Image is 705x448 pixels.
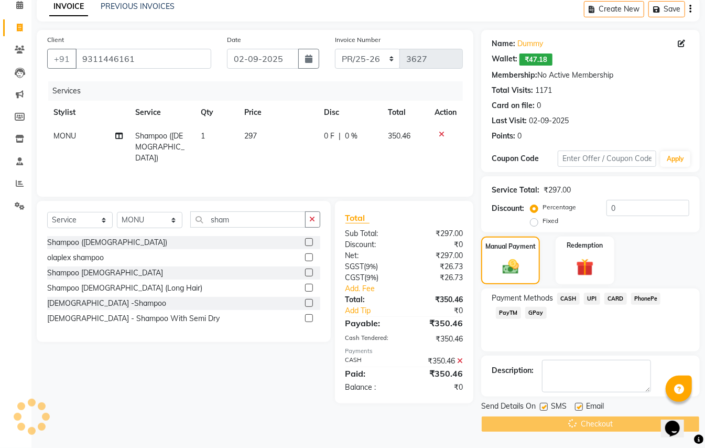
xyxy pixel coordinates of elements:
[517,131,522,142] div: 0
[338,317,404,329] div: Payable:
[404,356,471,367] div: ₹350.46
[75,49,211,69] input: Search by Name/Mobile/Email/Code
[492,85,533,96] div: Total Visits:
[345,131,358,142] span: 0 %
[428,101,463,124] th: Action
[47,252,104,263] div: olaplex shampoo
[338,239,404,250] div: Discount:
[388,131,410,141] span: 350.46
[535,85,552,96] div: 1171
[492,185,539,196] div: Service Total:
[492,70,537,81] div: Membership:
[190,211,306,228] input: Search or Scan
[492,100,535,111] div: Card on file:
[404,261,471,272] div: ₹26.73
[338,228,404,239] div: Sub Total:
[194,101,238,124] th: Qty
[338,334,404,345] div: Cash Tendered:
[382,101,428,124] th: Total
[318,101,382,124] th: Disc
[345,212,370,223] span: Total
[492,70,689,81] div: No Active Membership
[517,38,543,49] a: Dummy
[492,365,534,376] div: Description:
[345,273,365,282] span: CGST
[543,202,576,212] label: Percentage
[47,298,166,309] div: [DEMOGRAPHIC_DATA] -Shampoo
[338,305,416,316] a: Add Tip
[339,131,341,142] span: |
[584,293,600,305] span: UPI
[227,35,241,45] label: Date
[404,294,471,305] div: ₹350.46
[404,228,471,239] div: ₹297.00
[47,283,202,294] div: Shampoo [DEMOGRAPHIC_DATA] (Long Hair)
[529,115,569,126] div: 02-09-2025
[47,49,77,69] button: +91
[338,272,404,283] div: ( )
[571,257,599,278] img: _gift.svg
[661,406,695,438] iframe: chat widget
[648,1,685,17] button: Save
[492,115,527,126] div: Last Visit:
[338,382,404,393] div: Balance :
[631,293,661,305] span: PhonePe
[47,35,64,45] label: Client
[558,151,656,167] input: Enter Offer / Coupon Code
[519,54,552,66] span: ₹47.18
[404,334,471,345] div: ₹350.46
[244,131,257,141] span: 297
[404,382,471,393] div: ₹0
[47,237,167,248] div: Shampoo ([DEMOGRAPHIC_DATA])
[586,401,604,414] span: Email
[660,151,690,167] button: Apply
[404,367,471,380] div: ₹350.46
[404,272,471,283] div: ₹26.73
[492,131,515,142] div: Points:
[543,216,558,226] label: Fixed
[497,258,524,276] img: _cash.svg
[338,261,404,272] div: ( )
[338,250,404,261] div: Net:
[544,185,571,196] div: ₹297.00
[135,131,185,163] span: Shampoo ([DEMOGRAPHIC_DATA])
[345,347,463,356] div: Payments
[338,356,404,367] div: CASH
[492,203,524,214] div: Discount:
[492,153,558,164] div: Coupon Code
[415,305,471,316] div: ₹0
[525,307,547,319] span: GPay
[404,317,471,329] div: ₹350.46
[604,293,627,305] span: CARD
[404,239,471,250] div: ₹0
[338,283,471,294] a: Add. Fee
[551,401,567,414] span: SMS
[338,294,404,305] div: Total:
[567,241,603,250] label: Redemption
[345,262,364,271] span: SGST
[201,131,205,141] span: 1
[238,101,318,124] th: Price
[366,262,376,271] span: 9%
[48,81,471,101] div: Services
[492,54,517,66] div: Wallet:
[492,38,515,49] div: Name:
[47,313,220,324] div: [DEMOGRAPHIC_DATA] - Shampoo With Semi Dry
[557,293,580,305] span: CASH
[335,35,381,45] label: Invoice Number
[47,268,163,279] div: Shampoo [DEMOGRAPHIC_DATA]
[338,367,404,380] div: Paid:
[101,2,175,11] a: PREVIOUS INVOICES
[53,131,76,141] span: MONU
[584,1,644,17] button: Create New
[537,100,541,111] div: 0
[404,250,471,261] div: ₹297.00
[367,273,377,282] span: 9%
[47,101,129,124] th: Stylist
[481,401,536,414] span: Send Details On
[324,131,335,142] span: 0 F
[129,101,194,124] th: Service
[492,293,553,304] span: Payment Methods
[496,307,521,319] span: PayTM
[485,242,536,251] label: Manual Payment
